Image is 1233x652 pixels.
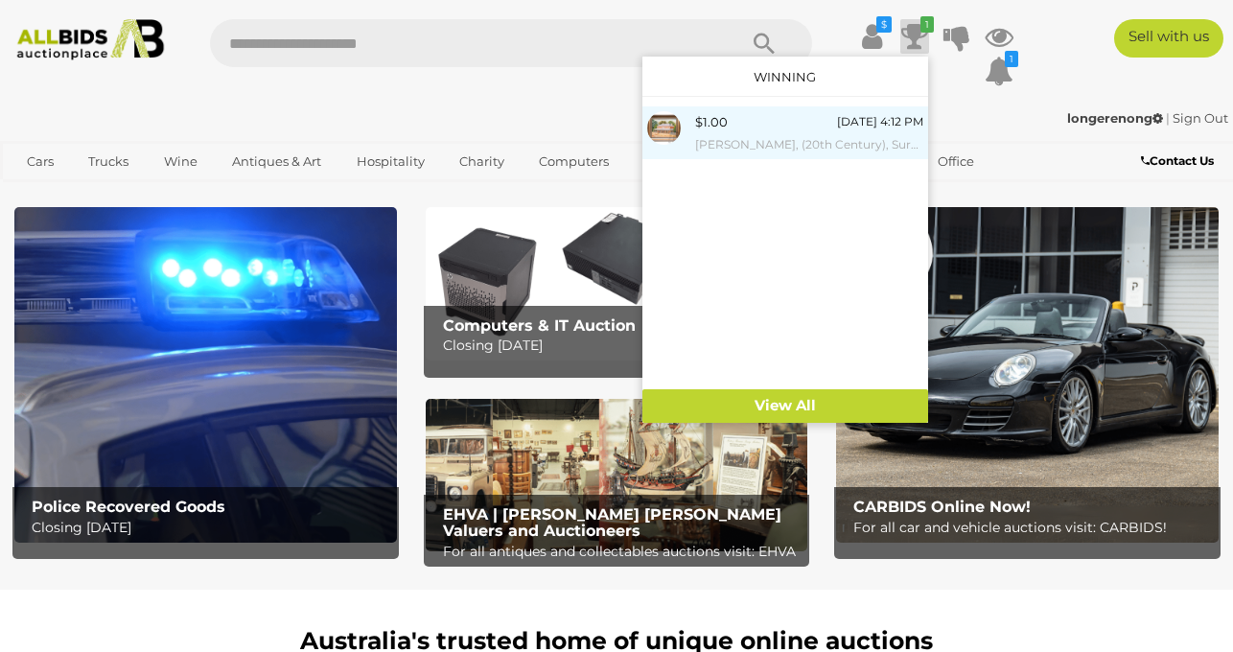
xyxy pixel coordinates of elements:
[1067,110,1163,126] strong: longerenong
[900,19,929,54] a: 1
[1173,110,1228,126] a: Sign Out
[647,111,681,145] img: 54477-6a.jpg
[642,106,928,159] a: $1.00 [DATE] 4:12 PM [PERSON_NAME], (20th Century), Surveyor General Hotel, [GEOGRAPHIC_DATA] NSW...
[88,177,249,209] a: [GEOGRAPHIC_DATA]
[836,207,1219,542] a: CARBIDS Online Now! CARBIDS Online Now! For all car and vehicle auctions visit: CARBIDS!
[220,146,334,177] a: Antiques & Art
[1141,153,1214,168] b: Contact Us
[443,540,801,564] p: For all antiques and collectables auctions visit: EHVA
[695,134,923,155] small: [PERSON_NAME], (20th Century), Surveyor General Hotel, [GEOGRAPHIC_DATA] NSW (1974), Original Vin...
[426,207,808,360] img: Computers & IT Auction
[985,54,1013,88] a: 1
[14,207,397,542] a: Police Recovered Goods Police Recovered Goods Closing [DATE]
[14,146,66,177] a: Cars
[9,19,172,60] img: Allbids.com.au
[426,399,808,552] img: EHVA | Evans Hastings Valuers and Auctioneers
[443,505,781,541] b: EHVA | [PERSON_NAME] [PERSON_NAME] Valuers and Auctioneers
[853,516,1211,540] p: For all car and vehicle auctions visit: CARBIDS!
[1067,110,1166,126] a: longerenong
[32,516,389,540] p: Closing [DATE]
[443,334,801,358] p: Closing [DATE]
[853,498,1031,516] b: CARBIDS Online Now!
[836,207,1219,542] img: CARBIDS Online Now!
[151,146,210,177] a: Wine
[14,207,397,542] img: Police Recovered Goods
[32,498,225,516] b: Police Recovered Goods
[632,146,726,177] a: Household
[837,111,923,132] div: [DATE] 4:12 PM
[716,19,812,67] button: Search
[754,69,816,84] a: Winning
[858,19,887,54] a: $
[426,399,808,552] a: EHVA | Evans Hastings Valuers and Auctioneers EHVA | [PERSON_NAME] [PERSON_NAME] Valuers and Auct...
[443,316,636,335] b: Computers & IT Auction
[695,111,728,133] div: $1.00
[14,177,79,209] a: Sports
[920,16,934,33] i: 1
[76,146,141,177] a: Trucks
[1166,110,1170,126] span: |
[876,16,892,33] i: $
[526,146,621,177] a: Computers
[1005,51,1018,67] i: 1
[925,146,987,177] a: Office
[642,389,928,423] a: View All
[1114,19,1223,58] a: Sell with us
[344,146,437,177] a: Hospitality
[426,207,808,360] a: Computers & IT Auction Computers & IT Auction Closing [DATE]
[1141,151,1219,172] a: Contact Us
[447,146,517,177] a: Charity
